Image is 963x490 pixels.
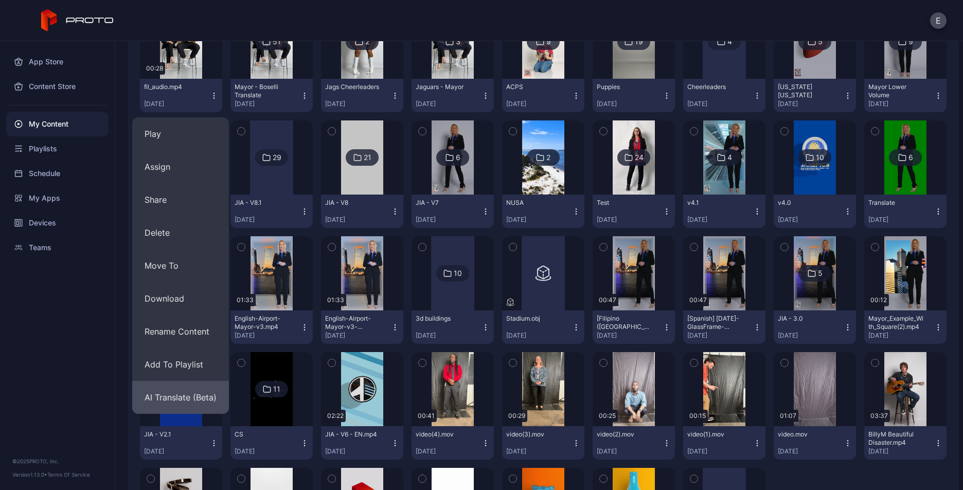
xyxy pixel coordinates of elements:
[412,79,494,112] button: Jaguars - Mayor[DATE]
[325,430,382,439] div: JIA - V6 - EN.mp4
[778,331,844,340] div: [DATE]
[132,315,229,348] button: Rename Content
[597,331,663,340] div: [DATE]
[132,381,229,414] button: AI Translate (Beta)
[235,314,291,331] div: English-Airport-Mayor-v3.mp4
[868,216,934,224] div: [DATE]
[774,426,856,460] button: video.mov[DATE]
[597,216,663,224] div: [DATE]
[816,153,824,162] div: 10
[687,83,744,91] div: Cheerleaders
[506,314,563,323] div: Stadium.obj
[774,79,856,112] button: [US_STATE] [US_STATE][DATE]
[235,100,300,108] div: [DATE]
[774,310,856,344] button: JIA - 3.0[DATE]
[412,195,494,228] button: JIA - V7[DATE]
[506,447,572,456] div: [DATE]
[416,100,481,108] div: [DATE]
[597,430,653,439] div: video(2).mov
[502,79,584,112] button: ACPS[DATE]
[456,153,460,162] div: 6
[593,426,675,460] button: video(2).mov[DATE]
[235,83,291,99] div: Mayor - Boselli Translate
[864,195,947,228] button: Translate[DATE]
[868,100,934,108] div: [DATE]
[230,426,313,460] button: CS[DATE]
[6,211,109,235] a: Devices
[12,457,102,465] div: © 2025 PROTO, Inc.
[506,100,572,108] div: [DATE]
[132,249,229,282] button: Move To
[908,37,913,46] div: 9
[778,447,844,456] div: [DATE]
[321,195,403,228] button: JIA - V8[DATE]
[6,74,109,99] a: Content Store
[365,37,369,46] div: 2
[47,471,90,478] a: Terms Of Service
[325,216,391,224] div: [DATE]
[416,199,472,207] div: JIA - V7
[132,183,229,216] button: Share
[597,447,663,456] div: [DATE]
[412,310,494,344] button: 3d buildings[DATE]
[778,216,844,224] div: [DATE]
[321,426,403,460] button: JIA - V6 - EN.mp4[DATE]
[230,310,313,344] button: English-Airport-Mayor-v3.mp4[DATE]
[6,235,109,260] a: Teams
[416,430,472,439] div: video(4).mov
[325,331,391,340] div: [DATE]
[132,216,229,249] button: Delete
[132,150,229,183] button: Assign
[593,79,675,112] button: Puppies[DATE]
[6,186,109,211] a: My Apps
[727,153,732,162] div: 4
[506,83,563,91] div: ACPS
[868,447,934,456] div: [DATE]
[727,37,732,46] div: 4
[235,216,300,224] div: [DATE]
[235,447,300,456] div: [DATE]
[6,49,109,74] a: App Store
[144,447,210,456] div: [DATE]
[593,310,675,344] button: [Filipino ([GEOGRAPHIC_DATA])] [DATE]-GlassFrame-Wide.mp4[DATE]
[597,314,653,331] div: [Filipino (Philippines)] 2025-02-03-GlassFrame-Wide.mp4
[273,384,280,394] div: 11
[930,12,947,29] button: E
[818,269,823,278] div: 5
[412,426,494,460] button: video(4).mov[DATE]
[864,426,947,460] button: BillyM Beautiful Disaster.mp4[DATE]
[683,426,765,460] button: video(1).mov[DATE]
[593,195,675,228] button: Test[DATE]
[456,37,460,46] div: 3
[908,153,913,162] div: 6
[546,153,550,162] div: 2
[683,195,765,228] button: v4.1[DATE]
[864,79,947,112] button: Mayor Lower Volume[DATE]
[321,79,403,112] button: Jags Cheerleaders[DATE]
[778,83,834,99] div: Florida Georgia
[6,161,109,186] a: Schedule
[502,426,584,460] button: video(3).mov[DATE]
[506,216,572,224] div: [DATE]
[778,100,844,108] div: [DATE]
[321,310,403,344] button: English-Airport-Mayor-v3-compressed.mp4[DATE]
[454,269,462,278] div: 10
[635,37,643,46] div: 19
[774,195,856,228] button: v4.0[DATE]
[364,153,371,162] div: 21
[546,37,551,46] div: 9
[683,79,765,112] button: Cheerleaders[DATE]
[818,37,823,46] div: 5
[273,153,281,162] div: 29
[325,199,382,207] div: JIA - V8
[778,430,834,439] div: video.mov
[144,100,210,108] div: [DATE]
[506,199,563,207] div: NUSA
[12,471,47,478] span: Version 1.13.0 •
[502,310,584,344] button: Stadium.obj[DATE]
[230,195,313,228] button: JIA - V8.1[DATE]
[683,310,765,344] button: [Spanish] [DATE]-GlassFrame-Wide.mp4[DATE]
